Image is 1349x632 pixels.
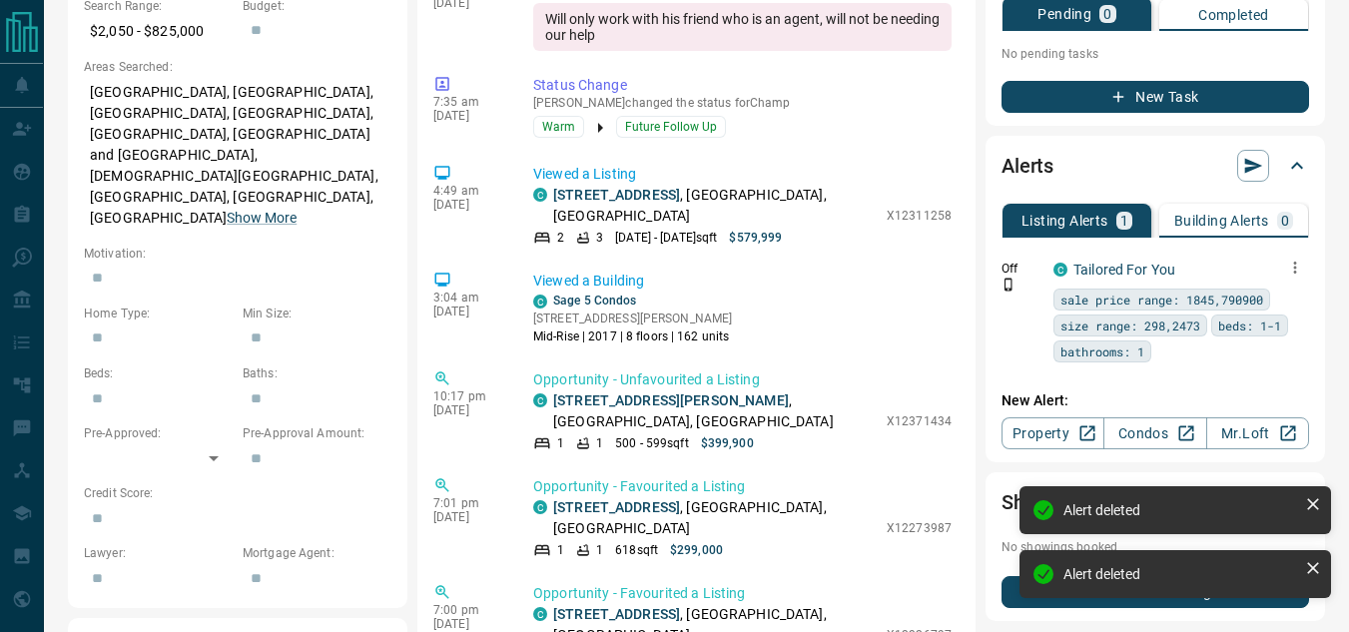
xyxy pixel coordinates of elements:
p: [DATE] [433,305,503,318]
button: New Showing [1002,576,1309,608]
p: [DATE] - [DATE] sqft [615,229,717,247]
p: 10:17 pm [433,389,503,403]
p: [DATE] [433,510,503,524]
p: $2,050 - $825,000 [84,15,233,48]
p: 500 - 599 sqft [615,434,688,452]
p: Mortgage Agent: [243,544,391,562]
p: 618 sqft [615,541,658,559]
p: 7:01 pm [433,496,503,510]
p: X12371434 [887,412,952,430]
p: Beds: [84,364,233,382]
div: condos.ca [533,500,547,514]
div: condos.ca [533,188,547,202]
p: Opportunity - Unfavourited a Listing [533,369,952,390]
p: 1 [596,434,603,452]
p: Mid-Rise | 2017 | 8 floors | 162 units [533,327,732,345]
p: X12311258 [887,207,952,225]
span: bathrooms: 1 [1060,341,1144,361]
p: Opportunity - Favourited a Listing [533,476,952,497]
button: New Task [1002,81,1309,113]
a: Tailored For You [1073,262,1175,278]
p: Completed [1198,8,1269,22]
p: [PERSON_NAME] changed the status for Champ [533,96,952,110]
div: condos.ca [533,393,547,407]
div: Showings [1002,478,1309,526]
p: Pending [1037,7,1091,21]
p: 4:49 am [433,184,503,198]
p: 1 [557,541,564,559]
p: $399,900 [701,434,754,452]
button: Show More [227,208,297,229]
span: beds: 1-1 [1218,316,1281,335]
p: 1 [557,434,564,452]
p: X12273987 [887,519,952,537]
span: Future Follow Up [625,117,717,137]
p: Areas Searched: [84,58,391,76]
p: [DATE] [433,109,503,123]
p: 1 [1120,214,1128,228]
p: 3 [596,229,603,247]
span: Warm [542,117,575,137]
p: 1 [596,541,603,559]
p: 7:00 pm [433,603,503,617]
p: $579,999 [729,229,782,247]
div: Alert deleted [1063,566,1297,582]
a: [STREET_ADDRESS] [553,606,680,622]
p: [STREET_ADDRESS][PERSON_NAME] [533,310,732,327]
p: Pre-Approval Amount: [243,424,391,442]
p: , [GEOGRAPHIC_DATA], [GEOGRAPHIC_DATA] [553,497,877,539]
p: Baths: [243,364,391,382]
a: [STREET_ADDRESS] [553,187,680,203]
p: 2 [557,229,564,247]
a: Sage 5 Condos [553,294,636,308]
div: condos.ca [533,607,547,621]
p: Off [1002,260,1041,278]
p: Home Type: [84,305,233,322]
p: Pre-Approved: [84,424,233,442]
svg: Push Notification Only [1002,278,1015,292]
p: 0 [1103,7,1111,21]
p: Building Alerts [1174,214,1269,228]
p: [DATE] [433,403,503,417]
p: 7:35 am [433,95,503,109]
a: Property [1002,417,1104,449]
a: [STREET_ADDRESS][PERSON_NAME] [553,392,789,408]
p: , [GEOGRAPHIC_DATA], [GEOGRAPHIC_DATA] [553,185,877,227]
span: size range: 298,2473 [1060,316,1200,335]
a: Mr.Loft [1206,417,1309,449]
p: , [GEOGRAPHIC_DATA], [GEOGRAPHIC_DATA] [553,390,877,432]
p: Credit Score: [84,484,391,502]
p: 3:04 am [433,291,503,305]
p: [DATE] [433,198,503,212]
p: [GEOGRAPHIC_DATA], [GEOGRAPHIC_DATA], [GEOGRAPHIC_DATA], [GEOGRAPHIC_DATA], [GEOGRAPHIC_DATA], [G... [84,76,391,235]
div: condos.ca [533,295,547,309]
p: Motivation: [84,245,391,263]
div: Alerts [1002,142,1309,190]
p: Opportunity - Favourited a Listing [533,583,952,604]
div: Alert deleted [1063,502,1297,518]
div: Will only work with his friend who is an agent, will not be needing our help [533,3,952,51]
p: Min Size: [243,305,391,322]
a: [STREET_ADDRESS] [553,499,680,515]
p: No showings booked [1002,538,1309,556]
div: condos.ca [1053,263,1067,277]
p: Status Change [533,75,952,96]
p: 0 [1281,214,1289,228]
h2: Alerts [1002,150,1053,182]
p: New Alert: [1002,390,1309,411]
p: $299,000 [670,541,723,559]
span: sale price range: 1845,790900 [1060,290,1263,310]
p: Listing Alerts [1021,214,1108,228]
p: Lawyer: [84,544,233,562]
h2: Showings [1002,486,1086,518]
a: Condos [1103,417,1206,449]
p: [DATE] [433,617,503,631]
p: No pending tasks [1002,39,1309,69]
p: Viewed a Listing [533,164,952,185]
p: Viewed a Building [533,271,952,292]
